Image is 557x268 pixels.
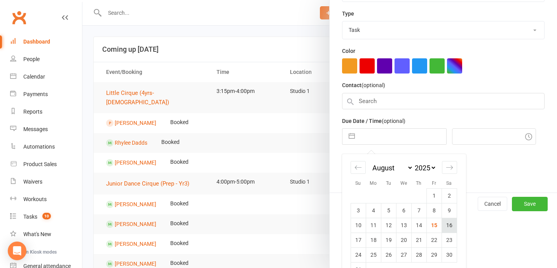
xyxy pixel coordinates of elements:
[23,231,51,237] div: What's New
[432,180,436,186] small: Fr
[361,82,385,88] small: (optional)
[370,180,377,186] small: Mo
[416,180,421,186] small: Th
[442,233,457,247] td: Saturday, August 23, 2025
[366,203,381,218] td: Monday, August 4, 2025
[10,51,82,68] a: People
[442,203,457,218] td: Saturday, August 9, 2025
[23,39,50,45] div: Dashboard
[396,203,411,218] td: Wednesday, August 6, 2025
[411,247,426,262] td: Thursday, August 28, 2025
[381,218,396,233] td: Tuesday, August 12, 2025
[23,126,48,132] div: Messages
[23,179,42,185] div: Waivers
[10,226,82,243] a: What's New
[381,203,396,218] td: Tuesday, August 5, 2025
[442,188,457,203] td: Saturday, August 2, 2025
[442,247,457,262] td: Saturday, August 30, 2025
[42,213,51,219] span: 10
[426,247,442,262] td: Friday, August 29, 2025
[23,196,47,202] div: Workouts
[426,218,442,233] td: Friday, August 15, 2025
[23,109,42,115] div: Reports
[396,233,411,247] td: Wednesday, August 20, 2025
[10,156,82,173] a: Product Sales
[10,103,82,121] a: Reports
[355,180,361,186] small: Su
[411,233,426,247] td: Thursday, August 21, 2025
[10,191,82,208] a: Workouts
[10,121,82,138] a: Messages
[23,161,57,167] div: Product Sales
[426,233,442,247] td: Friday, August 22, 2025
[442,161,457,174] div: Move forward to switch to the next month.
[426,188,442,203] td: Friday, August 1, 2025
[351,161,366,174] div: Move backward to switch to the previous month.
[382,118,405,124] small: (optional)
[478,197,507,211] button: Cancel
[10,138,82,156] a: Automations
[23,74,45,80] div: Calendar
[23,144,55,150] div: Automations
[446,180,452,186] small: Sa
[23,56,40,62] div: People
[366,233,381,247] td: Monday, August 18, 2025
[400,180,407,186] small: We
[9,8,29,27] a: Clubworx
[411,218,426,233] td: Thursday, August 14, 2025
[512,197,548,211] button: Save
[396,218,411,233] td: Wednesday, August 13, 2025
[10,68,82,86] a: Calendar
[396,247,411,262] td: Wednesday, August 27, 2025
[342,117,405,125] label: Due Date / Time
[10,33,82,51] a: Dashboard
[342,152,387,161] label: Email preferences
[426,203,442,218] td: Friday, August 8, 2025
[10,173,82,191] a: Waivers
[351,233,366,247] td: Sunday, August 17, 2025
[342,81,385,89] label: Contact
[342,93,545,109] input: Search
[23,214,37,220] div: Tasks
[351,218,366,233] td: Sunday, August 10, 2025
[442,218,457,233] td: Saturday, August 16, 2025
[10,86,82,103] a: Payments
[381,233,396,247] td: Tuesday, August 19, 2025
[351,203,366,218] td: Sunday, August 3, 2025
[10,208,82,226] a: Tasks 10
[411,203,426,218] td: Thursday, August 7, 2025
[366,218,381,233] td: Monday, August 11, 2025
[342,47,355,55] label: Color
[23,91,48,97] div: Payments
[366,247,381,262] td: Monday, August 25, 2025
[351,247,366,262] td: Sunday, August 24, 2025
[381,247,396,262] td: Tuesday, August 26, 2025
[8,242,26,260] div: Open Intercom Messenger
[386,180,391,186] small: Tu
[342,9,354,18] label: Type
